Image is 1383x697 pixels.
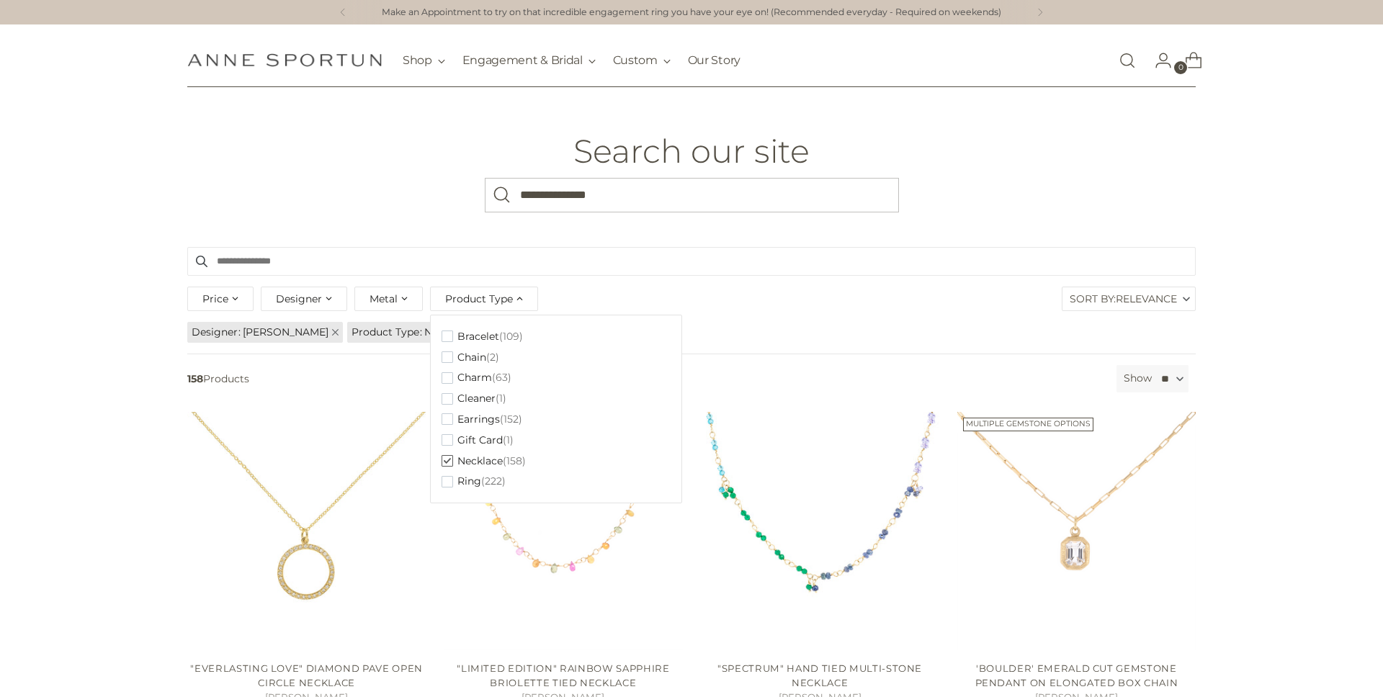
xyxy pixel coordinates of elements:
[485,178,519,212] button: Search
[462,45,596,76] button: Engagement & Bridal
[442,451,526,472] button: Necklace
[457,413,500,426] span: Earrings
[688,45,740,76] a: Our Story
[1173,46,1202,75] a: Open cart modal
[457,662,669,688] a: "Limited Edition" Rainbow Sapphire Briolette Tied Necklace
[202,291,228,307] span: Price
[190,662,423,688] a: "Everlasting Love" Diamond Pave Open Circle Necklace
[1143,46,1172,75] a: Go to the account page
[457,392,496,405] span: Cleaner
[442,409,522,430] button: Earrings
[1113,46,1142,75] a: Open search modal
[442,430,514,451] button: Gift Card
[442,367,511,388] button: Charm
[187,247,1196,276] input: Search products
[1062,287,1195,310] label: Sort By:Relevance
[457,372,492,384] span: Charm
[457,351,486,364] span: Chain
[613,45,671,76] button: Custom
[500,413,522,426] span: (152)
[457,330,499,343] span: Bracelet
[276,291,322,307] span: Designer
[182,365,1111,392] span: Products
[445,291,513,307] span: Product Type
[442,326,523,347] button: Bracelet
[442,388,506,409] button: Cleaner
[457,434,503,446] span: Gift Card
[957,412,1196,650] a: 'Boulder' Emerald Cut Gemstone Pendant on Elongated Box Chain
[442,471,506,492] button: Ring
[1116,287,1177,310] span: Relevance
[370,291,398,307] span: Metal
[496,392,506,405] span: (1)
[486,351,499,364] span: (2)
[503,434,514,446] span: (1)
[457,455,503,467] span: Necklace
[492,372,511,384] span: (63)
[192,325,243,340] span: Designer
[975,662,1178,688] a: 'Boulder' Emerald Cut Gemstone Pendant on Elongated Box Chain
[457,475,481,487] span: Ring
[382,6,1001,19] a: Make an Appointment to try on that incredible engagement ring you have your eye on! (Recommended ...
[187,372,203,385] b: 158
[352,325,424,340] span: Product Type
[499,330,523,343] span: (109)
[481,475,506,487] span: (222)
[424,325,470,338] span: Necklace
[442,347,499,368] button: Chain
[717,662,922,688] a: "Spectrum" Hand Tied Multi-Stone Necklace
[403,45,445,76] button: Shop
[187,53,382,67] a: Anne Sportun Fine Jewellery
[1174,61,1187,74] span: 0
[503,455,526,467] span: (158)
[243,325,328,338] span: [PERSON_NAME]
[1124,371,1152,386] label: Show
[573,133,810,169] h1: Search our site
